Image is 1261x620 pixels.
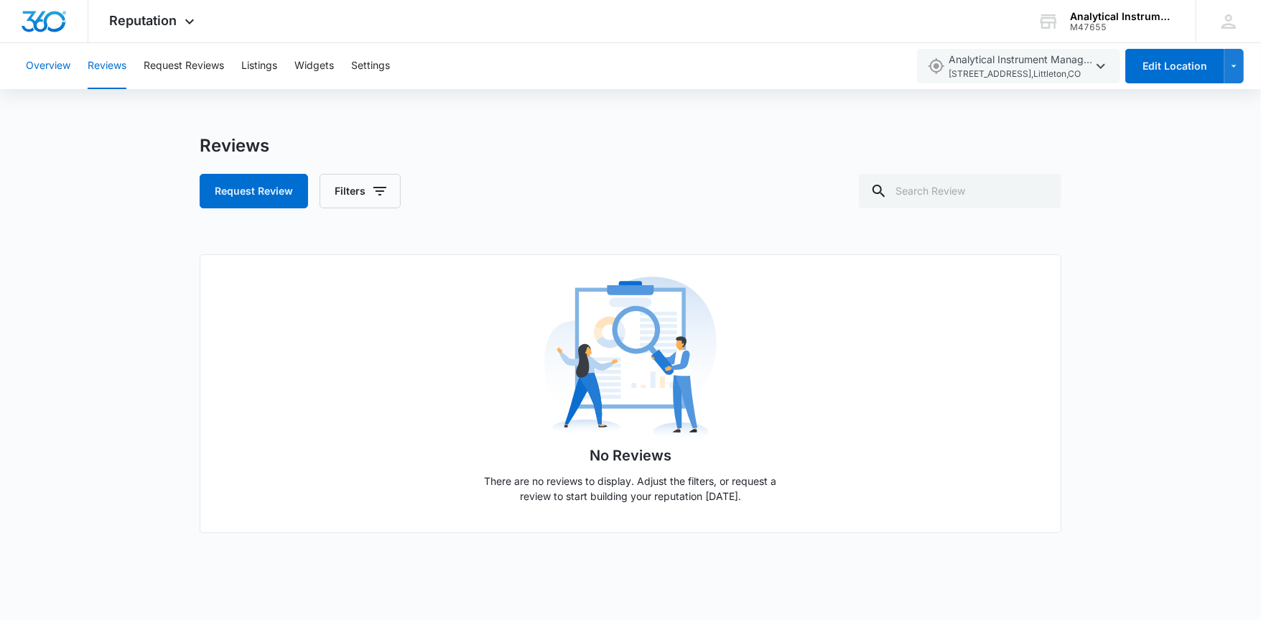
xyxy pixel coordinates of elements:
p: There are no reviews to display. Adjust the filters, or request a review to start building your r... [480,473,781,504]
button: Overview [26,43,70,89]
button: Analytical Instrument Management[STREET_ADDRESS],Littleton,CO [917,49,1120,83]
button: Settings [351,43,390,89]
button: Request Reviews [144,43,224,89]
div: account id [1070,22,1175,32]
input: Search Review [859,174,1061,208]
h1: Reviews [200,135,269,157]
span: Analytical Instrument Management [949,52,1092,81]
button: Widgets [294,43,334,89]
button: Filters [320,174,401,208]
span: [STREET_ADDRESS] , Littleton , CO [949,68,1092,81]
button: Listings [241,43,277,89]
span: Reputation [110,13,177,28]
h1: No Reviews [590,445,671,466]
button: Reviews [88,43,126,89]
button: Request Review [200,174,308,208]
button: Edit Location [1125,49,1224,83]
div: account name [1070,11,1175,22]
